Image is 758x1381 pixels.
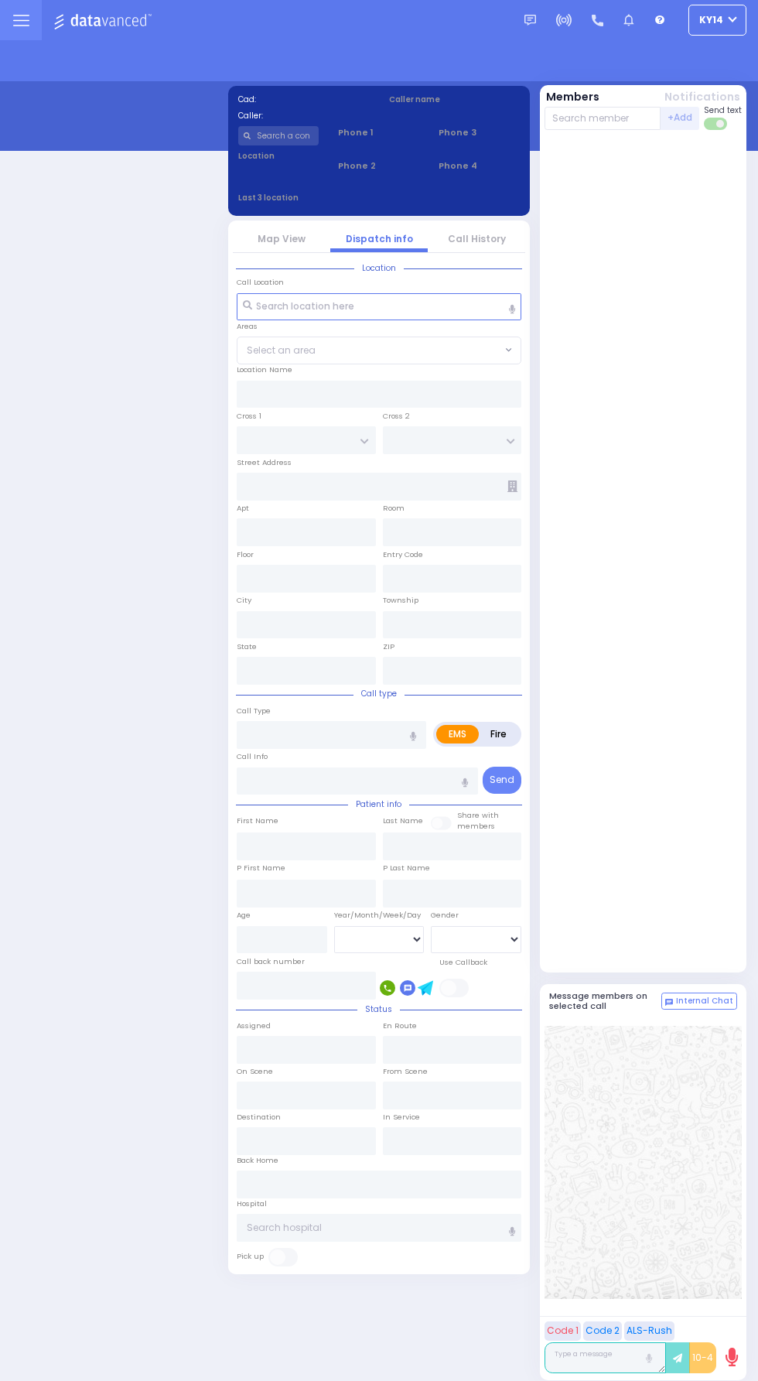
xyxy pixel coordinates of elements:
[338,159,419,173] span: Phone 2
[357,1003,400,1015] span: Status
[237,1198,267,1209] label: Hospital
[383,641,394,652] label: ZIP
[334,910,425,921] div: Year/Month/Week/Day
[383,411,410,422] label: Cross 2
[237,1155,278,1166] label: Back Home
[247,344,316,357] span: Select an area
[346,232,413,245] a: Dispatch info
[383,549,423,560] label: Entry Code
[383,1066,428,1077] label: From Scene
[524,15,536,26] img: message.svg
[237,595,251,606] label: City
[237,910,251,921] label: Age
[383,503,405,514] label: Room
[545,107,661,130] input: Search member
[389,94,521,105] label: Caller name
[436,725,479,743] label: EMS
[383,815,423,826] label: Last Name
[237,1251,264,1262] label: Pick up
[237,457,292,468] label: Street Address
[431,910,459,921] label: Gender
[439,126,520,139] span: Phone 3
[237,706,271,716] label: Call Type
[507,480,517,492] span: Other building occupants
[237,549,254,560] label: Floor
[354,262,404,274] span: Location
[478,725,519,743] label: Fire
[383,863,430,873] label: P Last Name
[238,126,319,145] input: Search a contact
[237,1112,281,1123] label: Destination
[237,1214,521,1242] input: Search hospital
[457,821,495,831] span: members
[545,1321,581,1341] button: Code 1
[439,957,487,968] label: Use Callback
[237,503,249,514] label: Apt
[238,192,380,203] label: Last 3 location
[483,767,521,794] button: Send
[546,89,599,105] button: Members
[549,991,662,1011] h5: Message members on selected call
[383,1020,417,1031] label: En Route
[237,751,268,762] label: Call Info
[237,956,305,967] label: Call back number
[688,5,746,36] button: KY14
[238,110,370,121] label: Caller:
[53,11,156,30] img: Logo
[457,810,499,820] small: Share with
[704,104,742,116] span: Send text
[237,815,278,826] label: First Name
[237,1020,271,1031] label: Assigned
[237,863,285,873] label: P First Name
[676,996,733,1007] span: Internal Chat
[704,116,729,132] label: Turn off text
[699,13,723,27] span: KY14
[237,411,261,422] label: Cross 1
[448,232,506,245] a: Call History
[439,159,520,173] span: Phone 4
[665,999,673,1007] img: comment-alt.png
[624,1321,674,1341] button: ALS-Rush
[237,364,292,375] label: Location Name
[237,1066,273,1077] label: On Scene
[383,595,418,606] label: Township
[238,150,319,162] label: Location
[237,277,284,288] label: Call Location
[338,126,419,139] span: Phone 1
[237,293,521,321] input: Search location here
[583,1321,622,1341] button: Code 2
[237,641,257,652] label: State
[348,798,409,810] span: Patient info
[664,89,740,105] button: Notifications
[237,321,258,332] label: Areas
[353,688,405,699] span: Call type
[661,993,737,1010] button: Internal Chat
[258,232,306,245] a: Map View
[238,94,370,105] label: Cad:
[383,1112,420,1123] label: In Service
